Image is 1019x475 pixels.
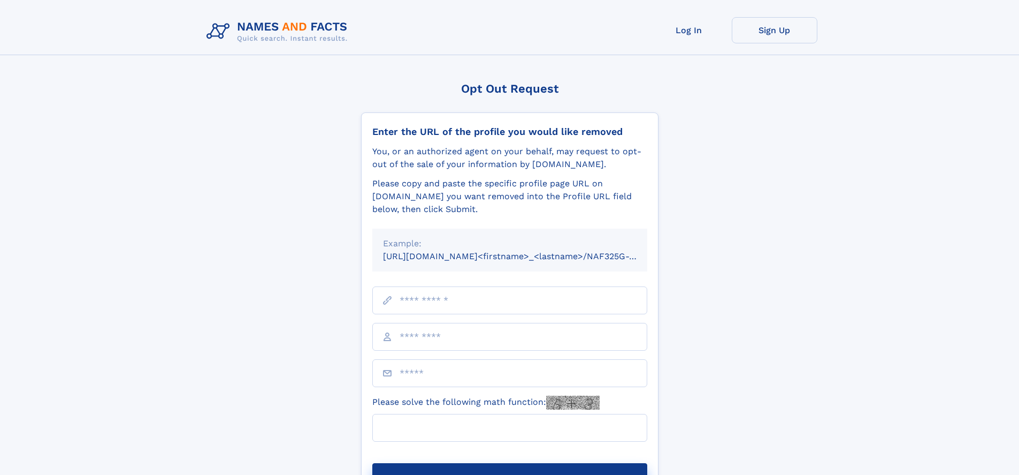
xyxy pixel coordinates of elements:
[372,396,600,410] label: Please solve the following math function:
[202,17,356,46] img: Logo Names and Facts
[372,126,647,138] div: Enter the URL of the profile you would like removed
[646,17,732,43] a: Log In
[361,82,658,95] div: Opt Out Request
[383,251,668,261] small: [URL][DOMAIN_NAME]<firstname>_<lastname>/NAF325G-xxxxxxxx
[732,17,817,43] a: Sign Up
[383,237,637,250] div: Example:
[372,177,647,216] div: Please copy and paste the specific profile page URL on [DOMAIN_NAME] you want removed into the Pr...
[372,145,647,171] div: You, or an authorized agent on your behalf, may request to opt-out of the sale of your informatio...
